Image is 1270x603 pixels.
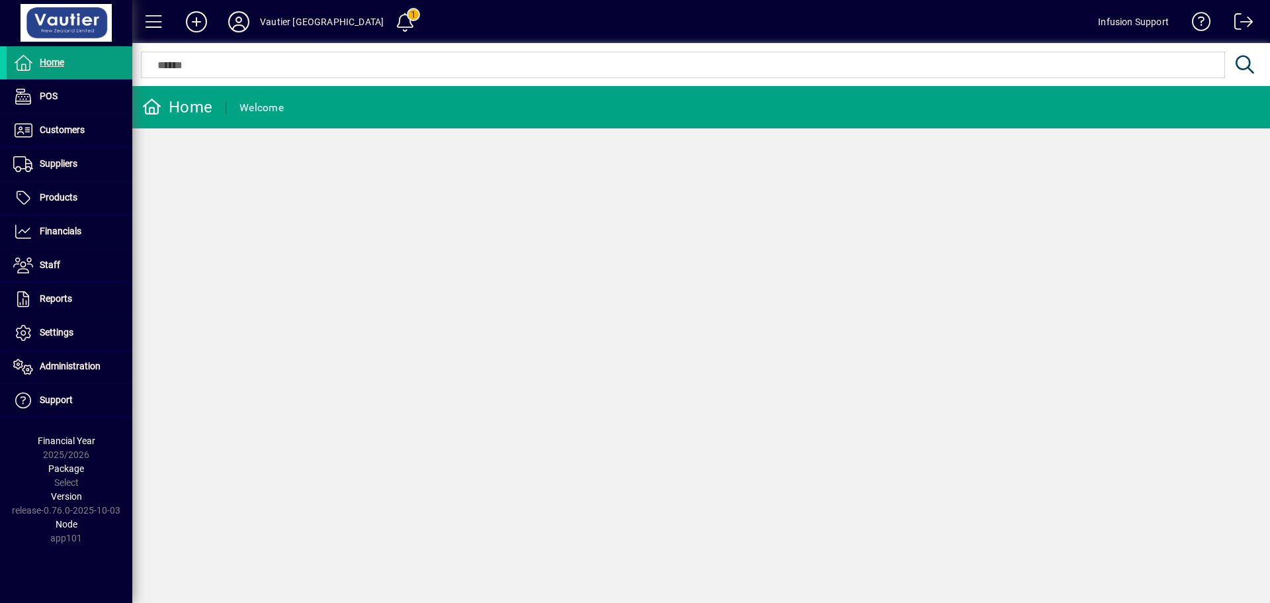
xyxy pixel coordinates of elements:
[7,181,132,214] a: Products
[7,148,132,181] a: Suppliers
[40,57,64,68] span: Home
[56,519,77,530] span: Node
[40,226,81,236] span: Financials
[1224,3,1253,46] a: Logout
[7,283,132,316] a: Reports
[142,97,212,118] div: Home
[7,316,132,349] a: Settings
[40,91,58,101] span: POS
[7,80,132,113] a: POS
[239,97,284,118] div: Welcome
[7,215,132,248] a: Financials
[40,192,77,203] span: Products
[40,124,85,135] span: Customers
[40,158,77,169] span: Suppliers
[7,350,132,383] a: Administration
[51,491,82,502] span: Version
[7,249,132,282] a: Staff
[40,361,101,371] span: Administration
[175,10,218,34] button: Add
[218,10,260,34] button: Profile
[38,436,95,446] span: Financial Year
[40,327,73,338] span: Settings
[7,384,132,417] a: Support
[260,11,384,32] div: Vautier [GEOGRAPHIC_DATA]
[1182,3,1211,46] a: Knowledge Base
[40,259,60,270] span: Staff
[40,394,73,405] span: Support
[1098,11,1169,32] div: Infusion Support
[40,293,72,304] span: Reports
[48,463,84,474] span: Package
[7,114,132,147] a: Customers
